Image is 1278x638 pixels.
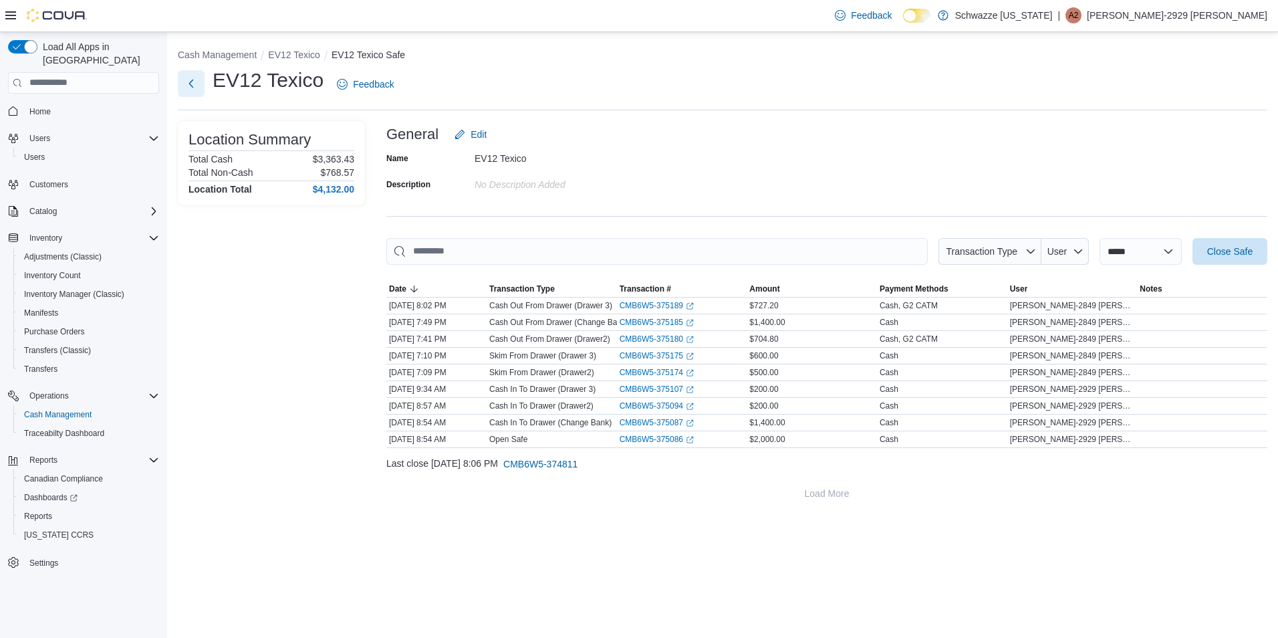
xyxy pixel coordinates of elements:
p: $3,363.43 [313,154,354,165]
svg: External link [686,336,694,344]
nav: Complex example [8,96,159,607]
p: [PERSON_NAME]-2929 [PERSON_NAME] [1087,7,1267,23]
span: Inventory [29,233,62,243]
button: Settings [3,552,164,572]
a: Settings [24,555,63,571]
span: Reports [19,508,159,524]
div: Cash [880,434,898,445]
button: Adjustments (Classic) [13,247,164,266]
a: CMB6W5-375107External link [620,384,694,395]
button: Transfers (Classic) [13,341,164,360]
span: Washington CCRS [19,527,159,543]
button: Users [3,129,164,148]
a: CMB6W5-375189External link [620,300,694,311]
span: $600.00 [749,350,778,361]
div: [DATE] 9:34 AM [386,381,487,397]
p: Schwazze [US_STATE] [955,7,1053,23]
span: [PERSON_NAME]-2849 [PERSON_NAME] [1010,367,1135,378]
span: Operations [29,391,69,401]
div: Cash, G2 CATM [880,334,938,344]
div: Cash [880,317,898,328]
div: [DATE] 8:54 AM [386,415,487,431]
button: Operations [24,388,74,404]
button: [US_STATE] CCRS [13,526,164,544]
h1: EV12 Texico [213,67,324,94]
span: Transfers [24,364,57,375]
button: Catalog [3,202,164,221]
span: [US_STATE] CCRS [24,530,94,540]
span: Traceabilty Dashboard [24,428,104,439]
span: Purchase Orders [24,326,85,337]
div: Cash [880,367,898,378]
button: Next [178,70,205,97]
button: Transaction # [617,281,747,297]
p: Cash In To Drawer (Drawer 3) [489,384,596,395]
span: Catalog [24,203,159,219]
button: Load More [386,480,1267,507]
a: CMB6W5-375180External link [620,334,694,344]
a: [US_STATE] CCRS [19,527,99,543]
button: Canadian Compliance [13,469,164,488]
button: Edit [449,121,492,148]
button: Reports [3,451,164,469]
span: Users [24,130,159,146]
h3: Location Summary [188,132,311,148]
span: Notes [1140,284,1162,294]
label: Description [386,179,430,190]
span: Users [24,152,45,163]
p: Cash Out From Drawer (Change Bank) [489,317,628,328]
span: [PERSON_NAME]-2929 [PERSON_NAME] [1010,417,1135,428]
span: $1,400.00 [749,417,785,428]
div: Cash [880,401,898,411]
span: Home [24,103,159,120]
button: User [1007,281,1138,297]
h3: General [386,126,438,142]
button: Inventory Manager (Classic) [13,285,164,304]
span: Users [29,133,50,144]
span: $500.00 [749,367,778,378]
button: Inventory [3,229,164,247]
a: Purchase Orders [19,324,90,340]
div: [DATE] 8:54 AM [386,431,487,447]
span: Feedback [851,9,892,22]
span: Load More [805,487,850,500]
button: Cash Management [13,405,164,424]
span: Payment Methods [880,284,948,294]
img: Cova [27,9,87,22]
span: Manifests [24,308,58,318]
span: User [1010,284,1028,294]
div: Cash [880,417,898,428]
span: Home [29,106,51,117]
p: Cash Out From Drawer (Drawer 3) [489,300,612,311]
span: Catalog [29,206,57,217]
p: Skim From Drawer (Drawer2) [489,367,594,378]
button: Inventory Count [13,266,164,285]
a: CMB6W5-375086External link [620,434,694,445]
span: [PERSON_NAME]-2849 [PERSON_NAME] [1010,334,1135,344]
span: Transaction Type [489,284,555,294]
span: Reports [24,511,52,522]
div: [DATE] 8:02 PM [386,298,487,314]
button: Customers [3,175,164,194]
span: Load All Apps in [GEOGRAPHIC_DATA] [37,40,159,67]
a: CMB6W5-375087External link [620,417,694,428]
h6: Total Non-Cash [188,167,253,178]
label: Name [386,153,408,164]
a: Manifests [19,305,63,321]
div: [DATE] 7:09 PM [386,364,487,381]
button: Close Safe [1192,238,1267,265]
div: [DATE] 8:57 AM [386,398,487,414]
span: Feedback [353,78,394,91]
div: Cash [880,384,898,395]
span: Customers [29,179,68,190]
a: Reports [19,508,57,524]
span: [PERSON_NAME]-2849 [PERSON_NAME] [1010,317,1135,328]
span: Canadian Compliance [19,471,159,487]
div: Cash [880,350,898,361]
span: Purchase Orders [19,324,159,340]
button: Manifests [13,304,164,322]
div: No Description added [475,174,654,190]
span: A2 [1069,7,1079,23]
a: Users [19,149,50,165]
